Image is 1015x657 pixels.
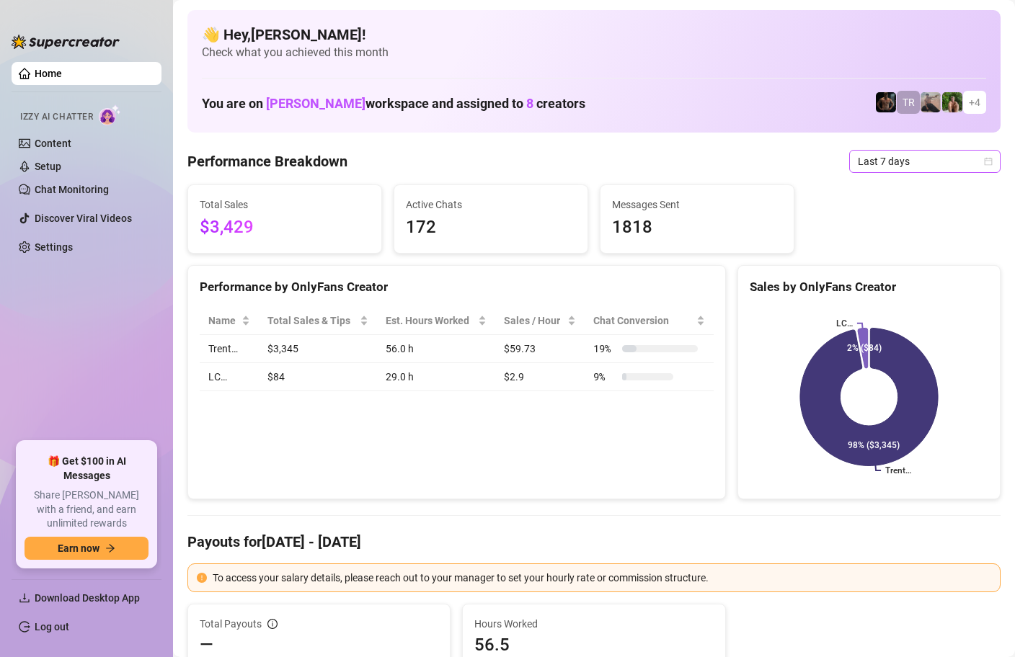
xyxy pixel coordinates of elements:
[876,92,896,112] img: Trent
[259,335,376,363] td: $3,345
[35,592,140,604] span: Download Desktop App
[200,633,213,656] span: —
[99,104,121,125] img: AI Chatter
[969,94,980,110] span: + 4
[406,197,576,213] span: Active Chats
[208,313,239,328] span: Name
[35,68,62,79] a: Home
[35,621,69,633] a: Log out
[526,96,533,111] span: 8
[474,633,713,656] span: 56.5
[35,138,71,149] a: Content
[266,96,365,111] span: [PERSON_NAME]
[406,214,576,241] span: 172
[885,465,911,475] text: Trent…
[12,35,120,49] img: logo-BBDzfeDw.svg
[200,214,370,241] span: $3,429
[197,573,207,583] span: exclamation-circle
[593,313,693,328] span: Chat Conversion
[200,307,259,335] th: Name
[35,241,73,253] a: Settings
[202,45,986,61] span: Check what you achieved this month
[259,307,376,335] th: Total Sales & Tips
[386,313,475,328] div: Est. Hours Worked
[25,455,149,483] span: 🎁 Get $100 in AI Messages
[903,94,915,110] span: TR
[259,363,376,391] td: $84
[612,197,782,213] span: Messages Sent
[105,543,115,553] span: arrow-right
[377,363,495,391] td: 29.0 h
[267,619,278,629] span: info-circle
[921,92,941,112] img: LC
[58,542,99,554] span: Earn now
[984,157,993,166] span: calendar
[377,335,495,363] td: 56.0 h
[495,307,585,335] th: Sales / Hour
[504,313,564,328] span: Sales / Hour
[612,214,782,241] span: 1818
[35,161,61,172] a: Setup
[187,532,1001,552] h4: Payouts for [DATE] - [DATE]
[474,616,713,632] span: Hours Worked
[200,616,262,632] span: Total Payouts
[200,197,370,213] span: Total Sales
[35,184,109,195] a: Chat Monitoring
[495,363,585,391] td: $2.9
[200,363,259,391] td: LC…
[19,592,30,604] span: download
[202,24,986,45] h4: 👋 Hey, [PERSON_NAME] !
[267,313,356,328] span: Total Sales & Tips
[25,488,149,531] span: Share [PERSON_NAME] with a friend, and earn unlimited rewards
[213,570,991,586] div: To access your salary details, please reach out to your manager to set your hourly rate or commis...
[25,537,149,560] button: Earn nowarrow-right
[495,335,585,363] td: $59.73
[35,213,132,224] a: Discover Viral Videos
[750,277,988,297] div: Sales by OnlyFans Creator
[202,96,585,112] h1: You are on workspace and assigned to creators
[187,151,347,171] h4: Performance Breakdown
[200,335,259,363] td: Trent…
[585,307,713,335] th: Chat Conversion
[20,110,93,124] span: Izzy AI Chatter
[942,92,962,112] img: Nathaniel
[593,369,616,385] span: 9 %
[836,318,853,328] text: LC…
[858,151,992,172] span: Last 7 days
[593,341,616,357] span: 19 %
[200,277,714,297] div: Performance by OnlyFans Creator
